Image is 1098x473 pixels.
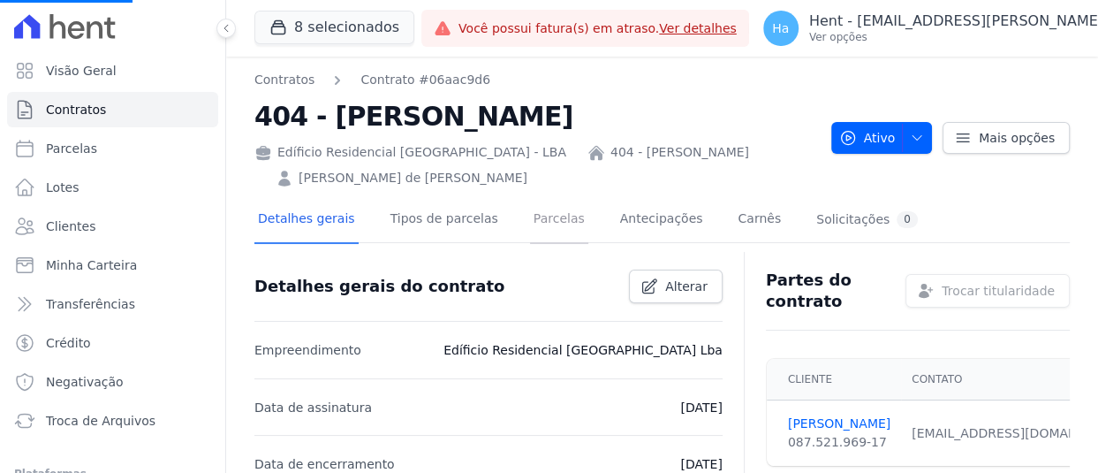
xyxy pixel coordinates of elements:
a: [PERSON_NAME] [788,415,890,433]
span: Troca de Arquivos [46,412,155,430]
div: Edíficio Residencial [GEOGRAPHIC_DATA] - LBA [254,143,566,162]
a: Tipos de parcelas [387,197,502,244]
a: Mais opções [943,122,1070,154]
a: 404 - [PERSON_NAME] [610,143,749,162]
div: 087.521.969-17 [788,433,890,452]
span: Visão Geral [46,62,117,80]
span: Contratos [46,101,106,118]
a: Clientes [7,209,218,244]
a: Troca de Arquivos [7,403,218,439]
a: Contrato #06aac9d6 [360,71,490,89]
span: Clientes [46,217,95,235]
span: Minha Carteira [46,256,137,274]
h3: Partes do contrato [766,270,891,312]
span: Lotes [46,179,80,196]
a: Crédito [7,325,218,361]
a: Parcelas [7,131,218,166]
a: Carnês [734,197,784,244]
button: 8 selecionados [254,11,414,44]
button: Ativo [831,122,933,154]
p: [DATE] [680,397,722,418]
span: Ativo [839,122,896,154]
p: Data de assinatura [254,397,372,418]
a: Alterar [629,270,723,303]
span: Alterar [665,278,708,295]
a: Visão Geral [7,53,218,88]
a: Ver detalhes [659,21,737,35]
p: Edíficio Residencial [GEOGRAPHIC_DATA] Lba [443,339,723,361]
span: Transferências [46,295,135,313]
span: Mais opções [979,129,1055,147]
a: Minha Carteira [7,248,218,283]
a: Lotes [7,170,218,205]
span: Parcelas [46,140,97,157]
nav: Breadcrumb [254,71,817,89]
a: Negativação [7,364,218,400]
h2: 404 - [PERSON_NAME] [254,96,817,136]
a: Contratos [254,71,314,89]
a: Parcelas [530,197,588,244]
a: Contratos [7,92,218,127]
a: Detalhes gerais [254,197,359,244]
span: Você possui fatura(s) em atraso. [458,19,737,38]
a: Transferências [7,286,218,322]
a: [PERSON_NAME] de [PERSON_NAME] [299,169,527,187]
a: Antecipações [617,197,707,244]
p: Empreendimento [254,339,361,361]
span: Crédito [46,334,91,352]
div: Solicitações [816,211,918,228]
div: 0 [897,211,918,228]
span: Ha [772,22,789,34]
a: Solicitações0 [813,197,921,244]
nav: Breadcrumb [254,71,490,89]
th: Cliente [767,359,901,401]
span: Negativação [46,373,124,391]
h3: Detalhes gerais do contrato [254,276,504,297]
